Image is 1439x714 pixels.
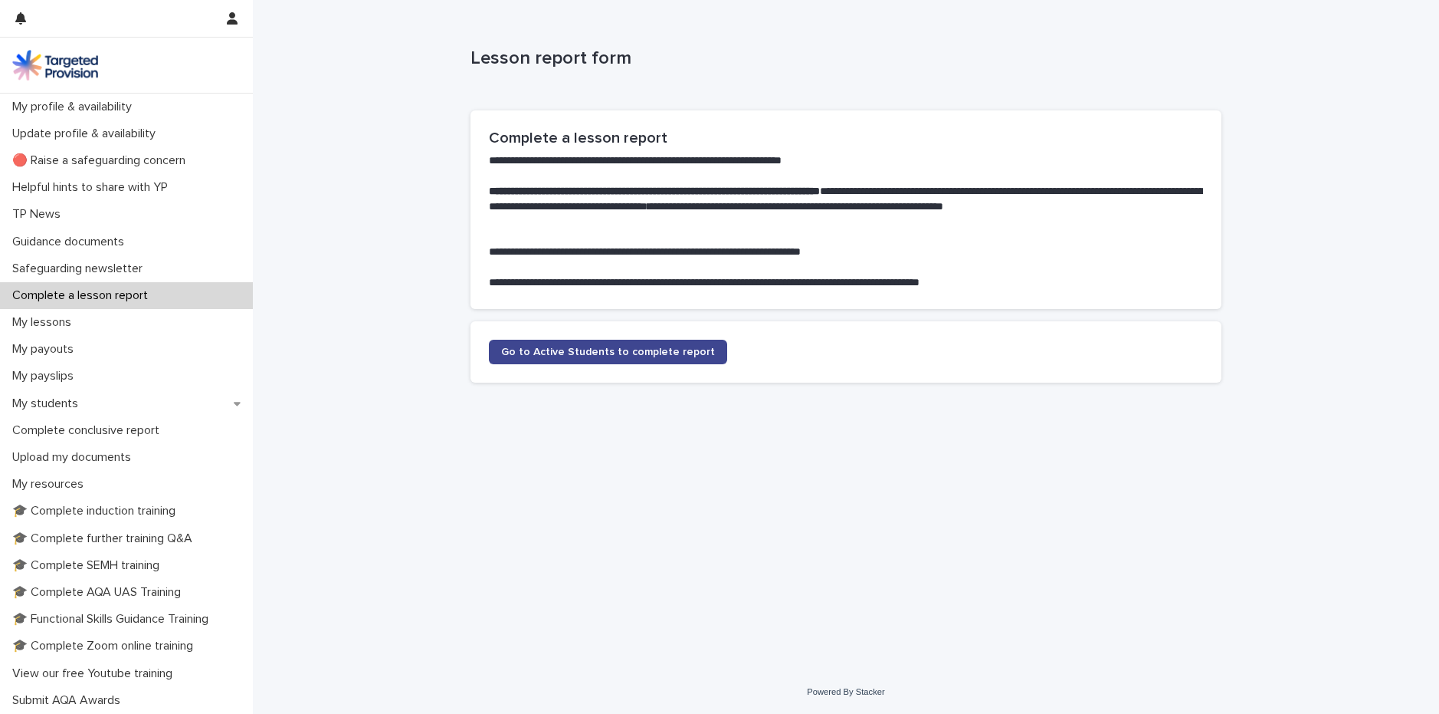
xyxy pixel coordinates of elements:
p: Guidance documents [6,235,136,249]
a: Go to Active Students to complete report [489,340,727,364]
p: My payouts [6,342,86,357]
p: TP News [6,207,73,222]
span: Go to Active Students to complete report [501,347,715,357]
p: My resources [6,477,96,492]
p: Helpful hints to share with YP [6,180,180,195]
p: Submit AQA Awards [6,693,133,708]
p: My profile & availability [6,100,144,114]
p: Update profile & availability [6,127,168,141]
p: My payslips [6,369,86,383]
p: Complete a lesson report [6,288,160,303]
p: View our free Youtube training [6,666,185,681]
p: My lessons [6,315,84,330]
img: M5nRWzHhSzIhMunXDL62 [12,50,98,81]
p: 🎓 Complete Zoom online training [6,639,205,653]
p: Safeguarding newsletter [6,262,155,276]
p: 🔴 Raise a safeguarding concern [6,153,198,168]
p: My students [6,396,90,411]
p: 🎓 Complete AQA UAS Training [6,585,193,600]
p: Lesson report form [470,48,1215,70]
p: Upload my documents [6,450,143,465]
a: Powered By Stacker [807,687,884,696]
p: 🎓 Complete induction training [6,504,188,518]
p: 🎓 Complete SEMH training [6,558,172,573]
p: 🎓 Functional Skills Guidance Training [6,612,221,627]
p: 🎓 Complete further training Q&A [6,531,205,546]
h2: Complete a lesson report [489,129,1203,147]
p: Complete conclusive report [6,423,172,438]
